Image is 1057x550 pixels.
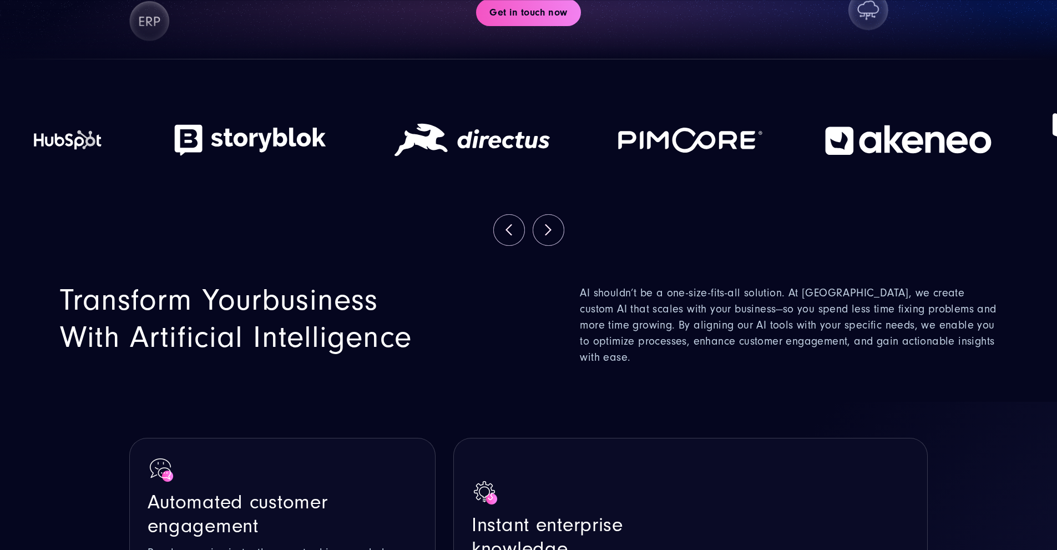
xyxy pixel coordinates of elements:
[494,215,524,245] button: Previous
[24,104,112,176] img: hubspot-logo_white | AI Solutions SUNZINET
[611,104,770,176] img: logo_pimcore_white | AI Solutions SUNZINET
[148,456,175,484] img: Conversation cloud with a smile | AI Solutions SUNZINET
[60,282,193,317] span: Transform
[825,104,992,176] img: logo_akeneo_weiss | AI Solutions SUNZINET
[580,287,996,364] span: AI shouldn’t be a one-size-fits-all solution. At [GEOGRAPHIC_DATA], we create custom AI that scal...
[472,479,499,507] img: Outline of a machine cog combined with a silhouette of a lightbulb | AI Solutions SUNZINET
[533,215,564,245] button: Next
[203,282,262,317] span: your
[60,282,412,355] span: business with Artificial Intelligence
[167,104,333,176] img: logo_storyblok_white | AI Solutions SUNZINET
[389,104,555,176] img: logo_directus_white | AI Solutions SUNZINET
[148,491,417,538] h2: Automated customer engagement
